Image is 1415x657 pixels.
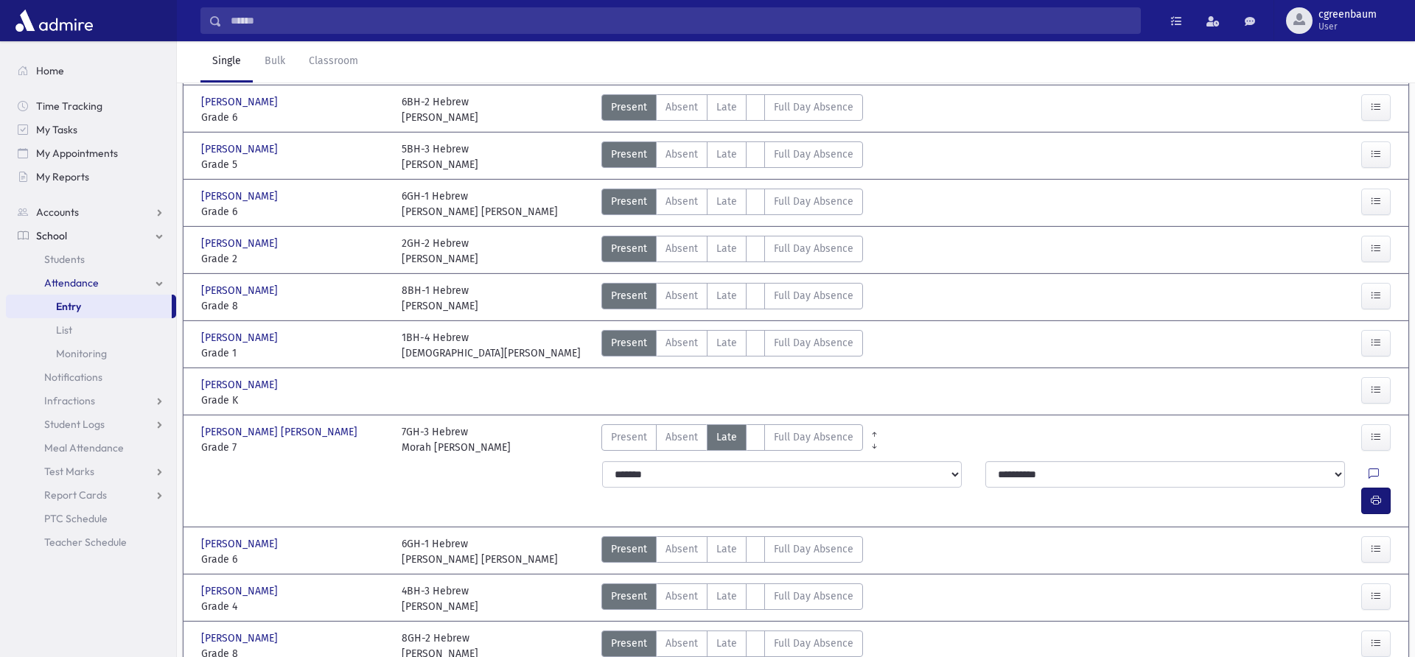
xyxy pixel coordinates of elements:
[601,424,863,455] div: AttTypes
[56,347,107,360] span: Monitoring
[201,330,281,345] span: [PERSON_NAME]
[6,247,176,271] a: Students
[201,157,387,172] span: Grade 5
[611,335,647,351] span: Present
[402,330,581,361] div: 1BH-4 Hebrew [DEMOGRAPHIC_DATA][PERSON_NAME]
[36,123,77,136] span: My Tasks
[201,236,281,251] span: [PERSON_NAME]
[44,276,99,289] span: Attendance
[774,288,853,303] span: Full Day Absence
[774,147,853,162] span: Full Day Absence
[6,460,176,483] a: Test Marks
[774,589,853,604] span: Full Day Absence
[201,189,281,204] span: [PERSON_NAME]
[716,335,737,351] span: Late
[402,236,478,267] div: 2GH-2 Hebrew [PERSON_NAME]
[6,436,176,460] a: Meal Attendance
[716,194,737,209] span: Late
[44,394,95,407] span: Infractions
[201,251,387,267] span: Grade 2
[12,6,97,35] img: AdmirePro
[44,441,124,454] span: Meal Attendance
[601,94,863,125] div: AttTypes
[44,512,108,525] span: PTC Schedule
[6,389,176,412] a: Infractions
[44,418,105,431] span: Student Logs
[201,345,387,361] span: Grade 1
[611,288,647,303] span: Present
[6,94,176,118] a: Time Tracking
[36,64,64,77] span: Home
[6,295,172,318] a: Entry
[201,298,387,314] span: Grade 8
[6,365,176,389] a: Notifications
[601,189,863,219] div: AttTypes
[611,147,647,162] span: Present
[201,377,281,393] span: [PERSON_NAME]
[6,530,176,554] a: Teacher Schedule
[611,589,647,604] span: Present
[611,241,647,256] span: Present
[201,424,360,440] span: [PERSON_NAME] [PERSON_NAME]
[665,335,698,351] span: Absent
[774,429,853,445] span: Full Day Absence
[56,300,81,313] span: Entry
[6,318,176,342] a: List
[201,552,387,567] span: Grade 6
[601,536,863,567] div: AttTypes
[297,41,370,82] a: Classroom
[665,99,698,115] span: Absent
[201,94,281,110] span: [PERSON_NAME]
[665,541,698,557] span: Absent
[201,141,281,157] span: [PERSON_NAME]
[44,488,107,502] span: Report Cards
[402,141,478,172] div: 5BH-3 Hebrew [PERSON_NAME]
[36,170,89,183] span: My Reports
[6,200,176,224] a: Accounts
[44,370,102,384] span: Notifications
[716,147,737,162] span: Late
[716,636,737,651] span: Late
[36,99,102,113] span: Time Tracking
[665,241,698,256] span: Absent
[201,583,281,599] span: [PERSON_NAME]
[201,393,387,408] span: Grade K
[665,589,698,604] span: Absent
[402,424,511,455] div: 7GH-3 Hebrew Morah [PERSON_NAME]
[200,41,253,82] a: Single
[611,541,647,557] span: Present
[601,141,863,172] div: AttTypes
[201,630,281,646] span: [PERSON_NAME]
[402,283,478,314] div: 8BH-1 Hebrew [PERSON_NAME]
[6,165,176,189] a: My Reports
[774,194,853,209] span: Full Day Absence
[774,541,853,557] span: Full Day Absence
[201,440,387,455] span: Grade 7
[611,99,647,115] span: Present
[6,412,176,436] a: Student Logs
[6,342,176,365] a: Monitoring
[716,99,737,115] span: Late
[6,483,176,507] a: Report Cards
[402,189,558,219] div: 6GH-1 Hebrew [PERSON_NAME] [PERSON_NAME]
[601,283,863,314] div: AttTypes
[201,110,387,125] span: Grade 6
[665,288,698,303] span: Absent
[402,583,478,614] div: 4BH-3 Hebrew [PERSON_NAME]
[601,583,863,614] div: AttTypes
[36,205,79,219] span: Accounts
[6,141,176,165] a: My Appointments
[611,429,647,445] span: Present
[201,283,281,298] span: [PERSON_NAME]
[774,241,853,256] span: Full Day Absence
[201,204,387,219] span: Grade 6
[201,536,281,552] span: [PERSON_NAME]
[601,236,863,267] div: AttTypes
[44,253,85,266] span: Students
[6,59,176,82] a: Home
[44,535,127,549] span: Teacher Schedule
[716,288,737,303] span: Late
[665,429,698,445] span: Absent
[774,335,853,351] span: Full Day Absence
[6,507,176,530] a: PTC Schedule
